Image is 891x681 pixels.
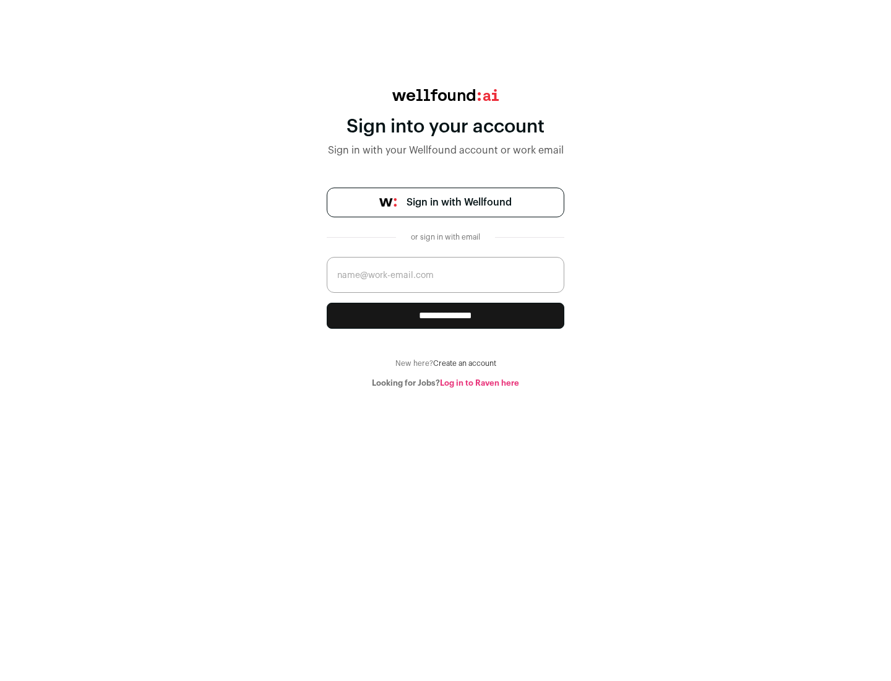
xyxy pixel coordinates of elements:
[327,188,564,217] a: Sign in with Wellfound
[327,358,564,368] div: New here?
[327,378,564,388] div: Looking for Jobs?
[407,195,512,210] span: Sign in with Wellfound
[440,379,519,387] a: Log in to Raven here
[379,198,397,207] img: wellfound-symbol-flush-black-fb3c872781a75f747ccb3a119075da62bfe97bd399995f84a933054e44a575c4.png
[327,257,564,293] input: name@work-email.com
[392,89,499,101] img: wellfound:ai
[433,360,496,367] a: Create an account
[327,143,564,158] div: Sign in with your Wellfound account or work email
[327,116,564,138] div: Sign into your account
[406,232,485,242] div: or sign in with email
